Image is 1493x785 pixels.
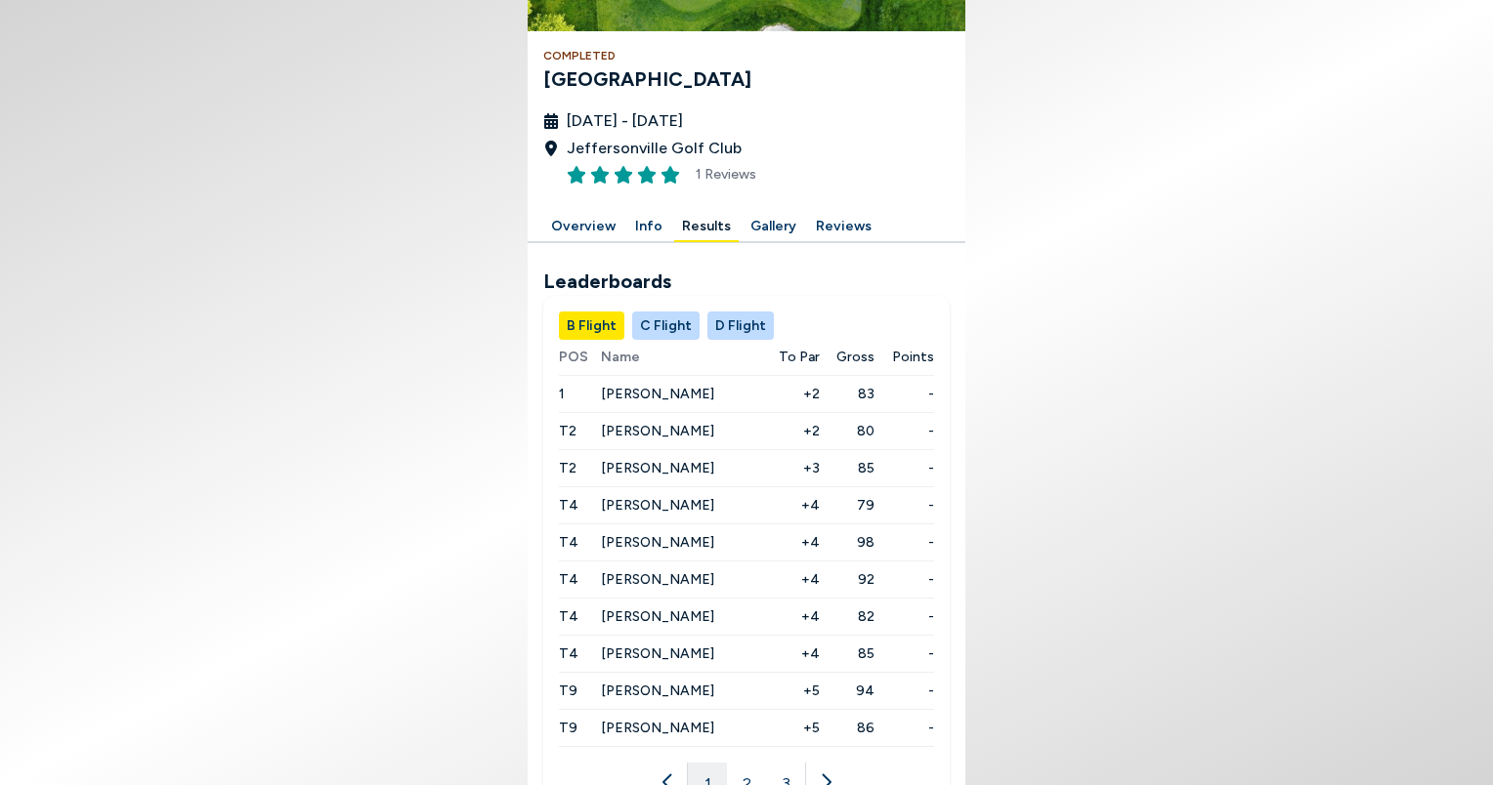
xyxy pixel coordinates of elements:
[820,458,874,478] span: 85
[601,386,714,402] span: [PERSON_NAME]
[674,212,739,242] button: Results
[590,165,610,185] button: Rate this item 2 stars
[762,606,821,627] span: +4
[559,720,577,736] span: T9
[528,212,965,242] div: Manage your account
[543,47,950,64] h4: Completed
[836,347,874,367] span: Gross
[601,720,714,736] span: [PERSON_NAME]
[874,718,934,738] span: -
[559,682,577,699] span: T9
[762,532,821,553] span: +4
[559,460,576,476] span: T2
[601,682,714,699] span: [PERSON_NAME]
[601,497,714,514] span: [PERSON_NAME]
[762,421,821,441] span: +2
[627,212,670,242] button: Info
[820,606,874,627] span: 82
[820,421,874,441] span: 80
[743,212,804,242] button: Gallery
[637,165,657,185] button: Rate this item 4 stars
[762,569,821,590] span: +4
[762,643,821,664] span: +4
[543,267,950,296] h2: Leaderboards
[762,681,821,701] span: +5
[779,347,820,367] span: To Par
[614,165,633,185] button: Rate this item 3 stars
[762,495,821,516] span: +4
[874,643,934,664] span: -
[601,460,714,476] span: [PERSON_NAME]
[874,681,934,701] span: -
[820,384,874,404] span: 83
[874,458,934,478] span: -
[820,495,874,516] span: 79
[762,384,821,404] span: +2
[559,423,576,439] span: T2
[661,165,680,185] button: Rate this item 5 stars
[559,571,578,588] span: T4
[559,497,578,514] span: T4
[696,164,756,185] span: 1 Reviews
[632,311,700,340] button: C Flight
[874,606,934,627] span: -
[567,109,683,133] span: [DATE] - [DATE]
[874,532,934,553] span: -
[762,718,821,738] span: +5
[892,347,934,367] span: Points
[601,571,714,588] span: [PERSON_NAME]
[820,643,874,664] span: 85
[601,423,714,439] span: [PERSON_NAME]
[559,534,578,551] span: T4
[707,311,774,340] button: D Flight
[567,137,742,160] span: Jeffersonville Golf Club
[601,534,714,551] span: [PERSON_NAME]
[559,347,601,367] span: POS
[559,386,565,402] span: 1
[601,645,714,662] span: [PERSON_NAME]
[543,212,623,242] button: Overview
[874,384,934,404] span: -
[874,495,934,516] span: -
[601,347,762,367] span: Name
[559,645,578,662] span: T4
[601,608,714,625] span: [PERSON_NAME]
[820,681,874,701] span: 94
[559,311,624,340] button: B Flight
[567,165,586,185] button: Rate this item 1 stars
[874,421,934,441] span: -
[820,569,874,590] span: 92
[543,311,950,340] div: Manage your account
[559,608,578,625] span: T4
[874,569,934,590] span: -
[762,458,821,478] span: +3
[820,532,874,553] span: 98
[820,718,874,738] span: 86
[808,212,879,242] button: Reviews
[543,64,950,94] h3: [GEOGRAPHIC_DATA]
